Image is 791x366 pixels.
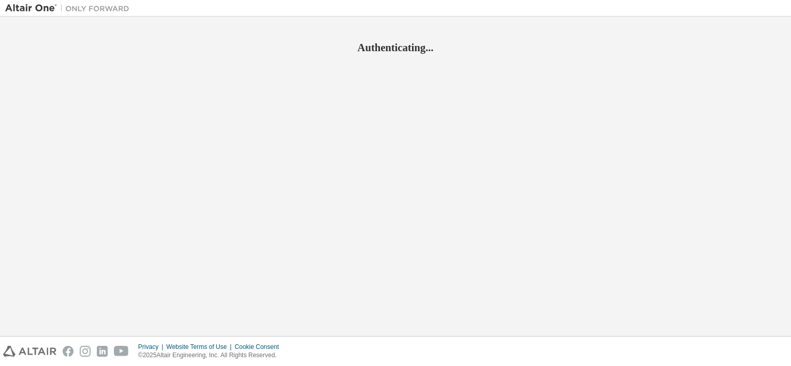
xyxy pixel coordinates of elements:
[5,41,786,54] h2: Authenticating...
[97,346,108,357] img: linkedin.svg
[63,346,74,357] img: facebook.svg
[80,346,91,357] img: instagram.svg
[235,343,285,351] div: Cookie Consent
[166,343,235,351] div: Website Terms of Use
[114,346,129,357] img: youtube.svg
[138,351,285,360] p: © 2025 Altair Engineering, Inc. All Rights Reserved.
[3,346,56,357] img: altair_logo.svg
[138,343,166,351] div: Privacy
[5,3,135,13] img: Altair One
